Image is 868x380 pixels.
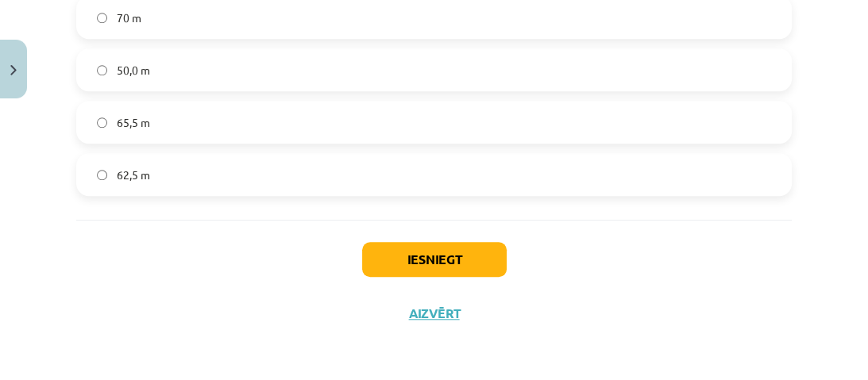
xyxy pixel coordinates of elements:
[404,305,465,321] button: Aizvērt
[10,65,17,75] img: icon-close-lesson-0947bae3869378f0d4975bcd49f059093ad1ed9edebbc8119c70593378902aed.svg
[362,242,507,277] button: Iesniegt
[117,114,150,131] span: 65,5 m
[117,167,150,183] span: 62,5 m
[97,13,107,23] input: 70 m
[117,10,141,26] span: 70 m
[97,65,107,75] input: 50,0 m
[97,170,107,180] input: 62,5 m
[97,117,107,128] input: 65,5 m
[117,62,150,79] span: 50,0 m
